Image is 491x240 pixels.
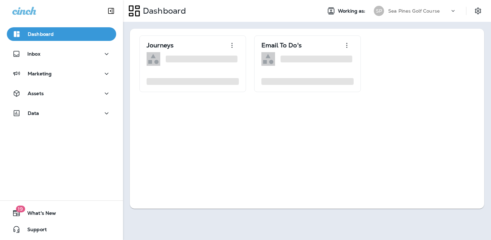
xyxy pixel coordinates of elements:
[28,71,52,76] p: Marketing
[7,27,116,41] button: Dashboard
[28,110,39,116] p: Data
[7,223,116,236] button: Support
[7,106,116,120] button: Data
[7,47,116,61] button: Inbox
[261,42,302,49] p: Email To Do's
[7,87,116,100] button: Assets
[21,227,47,235] span: Support
[21,210,56,219] span: What's New
[28,31,54,37] p: Dashboard
[147,42,174,49] p: Journeys
[16,206,25,212] span: 19
[101,4,121,18] button: Collapse Sidebar
[374,6,384,16] div: SP
[28,91,44,96] p: Assets
[338,8,367,14] span: Working as:
[140,6,186,16] p: Dashboard
[27,51,40,57] p: Inbox
[388,8,440,14] p: Sea Pines Golf Course
[7,206,116,220] button: 19What's New
[472,5,484,17] button: Settings
[7,67,116,80] button: Marketing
